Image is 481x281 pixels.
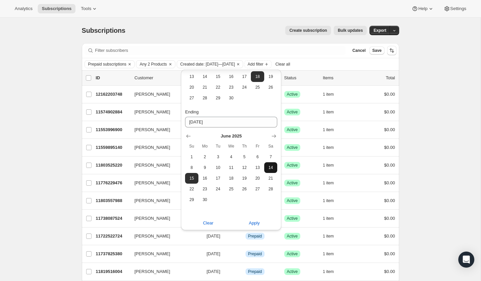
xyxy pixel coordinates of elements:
span: Mo [201,144,209,149]
button: Friday April 18 2025 [251,71,264,82]
button: Tools [77,4,102,13]
button: [PERSON_NAME] [131,89,197,100]
button: Tuesday June 17 2025 [211,173,224,184]
span: 21 [201,85,209,90]
span: [PERSON_NAME] [135,233,170,240]
button: Friday June 20 2025 [251,173,264,184]
button: Thursday April 24 2025 [238,82,251,93]
span: Settings [450,6,466,11]
p: 11776229476 [96,180,129,186]
span: [DATE] [207,233,220,239]
span: 20 [188,85,195,90]
span: 16 [201,176,209,181]
button: [PERSON_NAME] [131,195,197,206]
button: Prepaid subscriptions [85,61,127,68]
span: $0.00 [384,180,395,185]
button: Tuesday April 29 2025 [211,93,224,103]
span: $0.00 [384,127,395,132]
span: 30 [201,197,209,202]
button: Show next month, July 2025 [269,131,279,141]
button: Clear all [273,60,293,68]
span: Active [287,145,298,150]
span: 28 [201,95,209,101]
div: 11737825380[PERSON_NAME][DATE]InfoPrepaidSuccessActive1 item$0.00 [96,249,395,259]
span: 14 [267,165,275,170]
button: Sunday June 1 2025 [185,152,198,162]
span: 25 [227,186,235,192]
button: Sort the results [387,46,396,55]
span: 23 [227,85,235,90]
span: Create subscription [289,28,327,33]
span: Prepaid [248,251,262,257]
button: Analytics [11,4,36,13]
div: 11722522724[PERSON_NAME][DATE]InfoPrepaidSuccessActive1 item$0.00 [96,231,395,241]
span: 25 [254,85,261,90]
button: Sunday June 15 2025 [185,173,198,184]
th: Saturday [264,141,277,152]
button: Wednesday April 23 2025 [225,82,238,93]
span: Active [287,92,298,97]
span: [PERSON_NAME] [135,162,170,169]
p: 11553996900 [96,126,129,133]
span: $0.00 [384,198,395,203]
span: Su [188,144,195,149]
p: 11803557988 [96,197,129,204]
button: Saturday April 26 2025 [264,82,277,93]
button: Help [408,4,438,13]
button: [PERSON_NAME] [131,142,197,153]
div: Open Intercom Messenger [458,252,474,268]
button: Sunday June 8 2025 [185,162,198,173]
span: Any 2 Products [140,62,167,67]
span: 18 [227,176,235,181]
span: Subscriptions [42,6,71,11]
p: 11819516004 [96,268,129,275]
button: Wednesday June 18 2025 [225,173,238,184]
th: Tuesday [211,141,224,152]
span: Sa [267,144,275,149]
button: [PERSON_NAME] [131,178,197,188]
p: Total [386,75,395,81]
span: 30 [227,95,235,101]
span: Ending [185,109,198,114]
button: Monday April 21 2025 [198,82,211,93]
button: Wednesday April 16 2025 [225,71,238,82]
span: Export [373,28,386,33]
button: [PERSON_NAME] [131,249,197,259]
span: Tu [214,144,222,149]
button: Thursday June 12 2025 [238,162,251,173]
span: Prepaid subscriptions [88,62,127,67]
th: Thursday [238,141,251,152]
button: 1 item [323,143,341,152]
span: 1 item [323,251,334,257]
span: 19 [240,176,248,181]
span: 23 [201,186,209,192]
span: 26 [240,186,248,192]
span: 1 item [323,180,334,186]
button: Clear [181,218,235,228]
button: Tuesday June 10 2025 [211,162,224,173]
span: 1 item [323,198,334,203]
span: Prepaid [248,233,262,239]
button: [PERSON_NAME] [131,124,197,135]
span: $0.00 [384,163,395,168]
button: 1 item [323,90,341,99]
button: Save [369,46,384,55]
p: 12162203748 [96,91,129,98]
div: 11819516004[PERSON_NAME][DATE]InfoPrepaidSuccessActive1 item$0.00 [96,267,395,276]
th: Sunday [185,141,198,152]
button: [PERSON_NAME] [131,231,197,242]
button: Cancel [350,46,368,55]
button: Create subscription [285,26,331,35]
span: Save [372,48,381,53]
span: 24 [240,85,248,90]
button: Created date: Jun 4, 2025—Jul 4, 2025 [177,61,235,68]
span: 1 item [323,216,334,221]
th: Wednesday [225,141,238,152]
button: Sunday April 13 2025 [185,71,198,82]
button: Monday June 23 2025 [198,184,211,194]
button: 1 item [323,249,341,259]
button: Saturday June 14 2025 [264,162,277,173]
span: $0.00 [384,251,395,256]
span: Bulk updates [338,28,363,33]
span: 22 [214,85,222,90]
